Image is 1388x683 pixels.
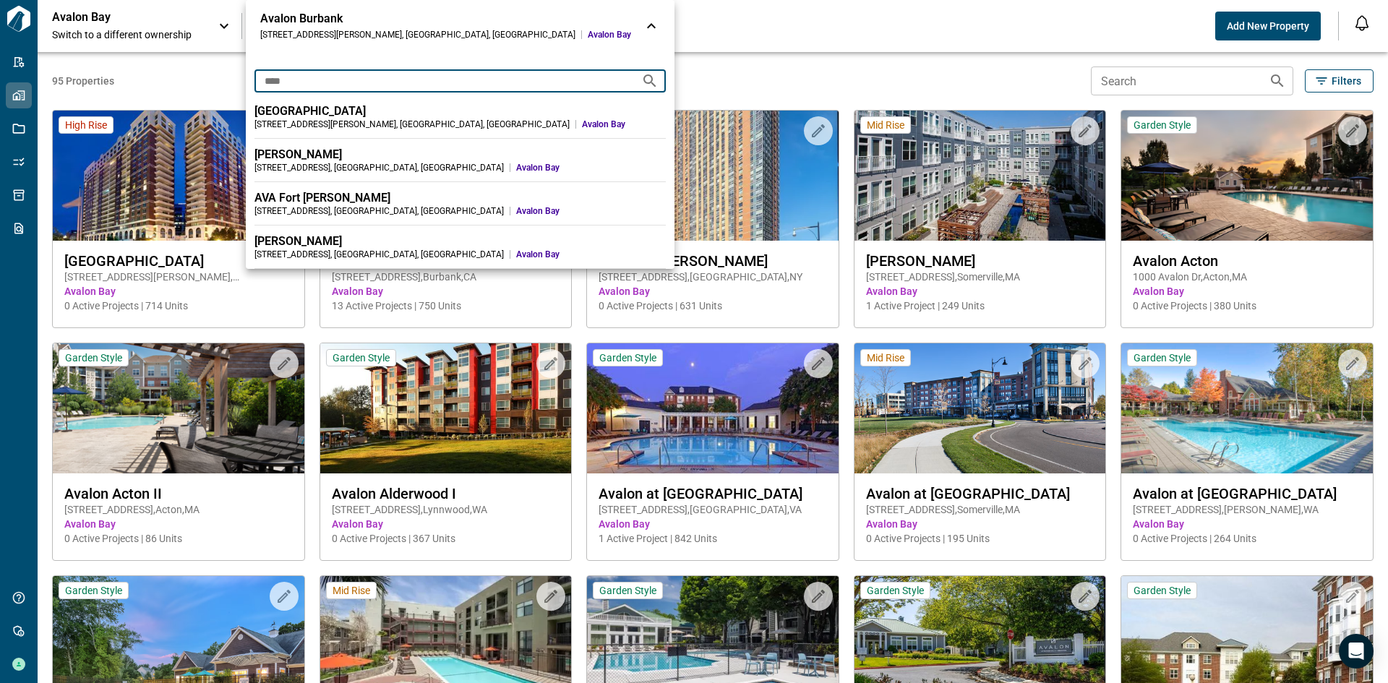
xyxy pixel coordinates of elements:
[254,162,504,173] div: [STREET_ADDRESS] , [GEOGRAPHIC_DATA] , [GEOGRAPHIC_DATA]
[254,249,504,260] div: [STREET_ADDRESS] , [GEOGRAPHIC_DATA] , [GEOGRAPHIC_DATA]
[1339,634,1374,669] div: Open Intercom Messenger
[588,29,631,40] span: Avalon Bay
[254,205,504,217] div: [STREET_ADDRESS] , [GEOGRAPHIC_DATA] , [GEOGRAPHIC_DATA]
[582,119,666,130] span: Avalon Bay
[254,234,666,249] div: [PERSON_NAME]
[260,12,631,26] div: Avalon Burbank
[516,205,666,217] span: Avalon Bay
[254,104,666,119] div: [GEOGRAPHIC_DATA]
[635,66,664,95] button: Search projects
[254,147,666,162] div: [PERSON_NAME]
[254,191,666,205] div: AVA Fort [PERSON_NAME]
[516,162,666,173] span: Avalon Bay
[254,119,570,130] div: [STREET_ADDRESS][PERSON_NAME] , [GEOGRAPHIC_DATA] , [GEOGRAPHIC_DATA]
[260,29,575,40] div: [STREET_ADDRESS][PERSON_NAME] , [GEOGRAPHIC_DATA] , [GEOGRAPHIC_DATA]
[516,249,666,260] span: Avalon Bay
